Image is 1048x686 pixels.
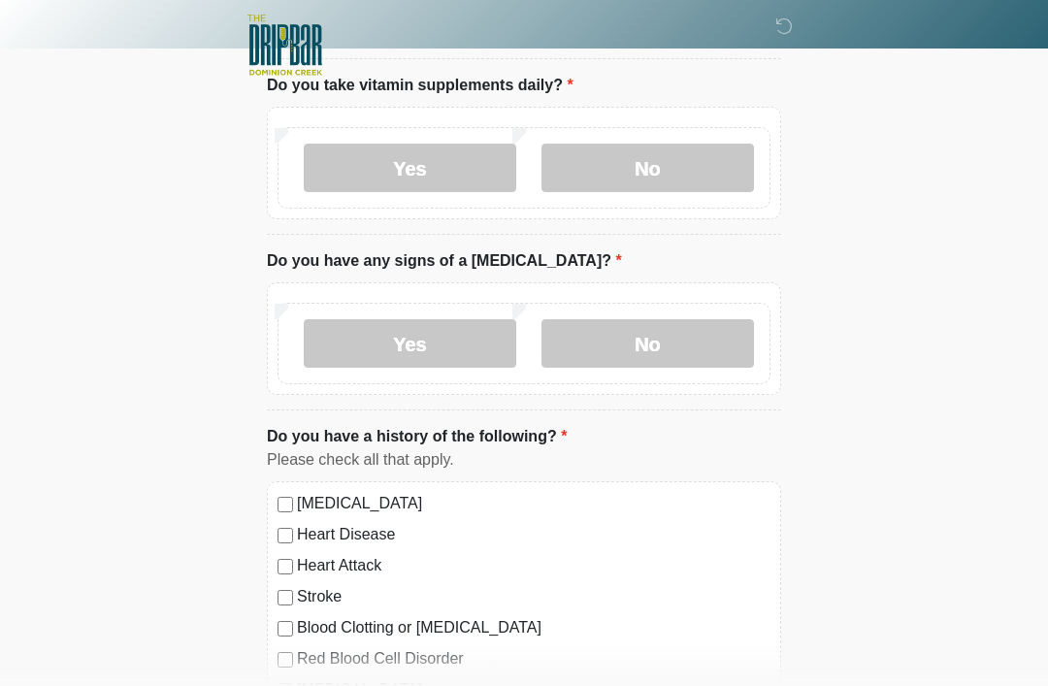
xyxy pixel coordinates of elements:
[297,523,770,546] label: Heart Disease
[278,497,293,512] input: [MEDICAL_DATA]
[278,621,293,637] input: Blood Clotting or [MEDICAL_DATA]
[278,652,293,668] input: Red Blood Cell Disorder
[267,448,781,472] div: Please check all that apply.
[541,144,754,192] label: No
[247,15,322,79] img: The DRIPBaR - San Antonio Dominion Creek Logo
[278,559,293,574] input: Heart Attack
[304,319,516,368] label: Yes
[297,492,770,515] label: [MEDICAL_DATA]
[297,585,770,608] label: Stroke
[297,554,770,577] label: Heart Attack
[297,616,770,639] label: Blood Clotting or [MEDICAL_DATA]
[541,319,754,368] label: No
[278,590,293,605] input: Stroke
[304,144,516,192] label: Yes
[267,249,622,273] label: Do you have any signs of a [MEDICAL_DATA]?
[297,647,770,670] label: Red Blood Cell Disorder
[267,425,567,448] label: Do you have a history of the following?
[278,528,293,543] input: Heart Disease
